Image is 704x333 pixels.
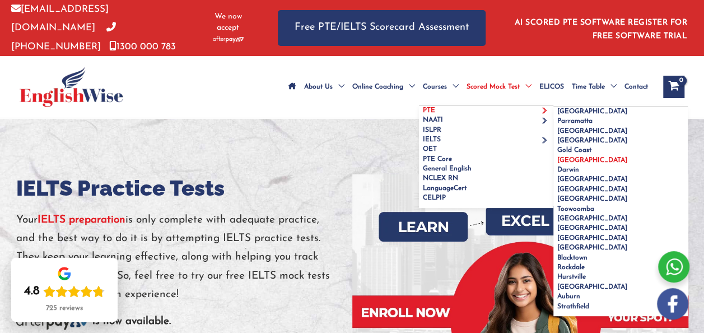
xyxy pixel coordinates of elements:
span: Toowoomba [557,206,594,212]
a: About UsMenu Toggle [300,67,348,107]
span: Gold Coast [557,147,591,154]
a: [GEOGRAPHIC_DATA] [553,283,688,292]
span: Menu Toggle [447,67,459,107]
a: 1300 000 783 [109,42,176,52]
div: 4.8 [24,284,40,299]
a: [GEOGRAPHIC_DATA] [553,136,688,146]
span: Parramatta [557,118,593,124]
span: NAATI [423,117,443,123]
a: NCLEX RN [419,174,553,183]
a: General English [419,164,553,174]
span: [GEOGRAPHIC_DATA] [557,196,627,202]
span: Blacktown [557,255,588,261]
a: [GEOGRAPHIC_DATA] [553,107,688,117]
span: PTE [423,107,435,114]
span: Darwin [557,166,579,173]
span: [GEOGRAPHIC_DATA] [557,284,627,290]
a: ELICOS [535,67,568,107]
span: Contact [624,67,648,107]
span: General English [423,165,472,172]
a: Auburn [553,292,688,302]
a: Hurstville [553,272,688,282]
a: CELPIP [419,193,553,207]
span: [GEOGRAPHIC_DATA] [557,137,627,144]
span: [GEOGRAPHIC_DATA] [557,108,627,115]
a: Rockdale [553,263,688,272]
span: Menu Toggle [333,67,344,107]
span: [GEOGRAPHIC_DATA] [557,128,627,135]
a: PTE Core [419,155,553,164]
span: Menu Toggle [541,137,551,143]
span: Time Table [572,67,605,107]
span: [GEOGRAPHIC_DATA] [557,176,627,183]
span: Menu Toggle [605,67,617,107]
a: [GEOGRAPHIC_DATA] [553,243,688,253]
div: 725 reviews [46,304,83,313]
span: [GEOGRAPHIC_DATA] [GEOGRAPHIC_DATA] [557,215,627,232]
span: [GEOGRAPHIC_DATA] [557,157,627,164]
span: Auburn [557,293,580,300]
span: Menu Toggle [403,67,415,107]
span: We now accept [207,11,250,34]
a: IELTS preparation [38,215,125,225]
a: [GEOGRAPHIC_DATA] [553,234,688,243]
a: View Shopping Cart, empty [663,76,684,98]
span: [GEOGRAPHIC_DATA] [557,244,627,251]
div: Rating: 4.8 out of 5 [24,284,105,299]
a: Contact [621,67,652,107]
a: [PHONE_NUMBER] [11,23,116,51]
a: NAATIMenu Toggle [419,115,553,125]
span: LanguageCert [423,185,467,192]
a: [GEOGRAPHIC_DATA] [553,127,688,136]
img: Afterpay-Logo [16,314,89,330]
a: IELTSMenu Toggle [419,135,553,145]
span: About Us [304,67,333,107]
b: is now available. [92,316,171,327]
span: CELPIP [423,195,446,201]
span: IELTS [423,136,441,143]
span: Courses [423,67,447,107]
nav: Site Navigation: Main Menu [285,67,652,107]
a: [GEOGRAPHIC_DATA] [553,185,688,195]
span: Menu Toggle [541,108,551,114]
a: [GEOGRAPHIC_DATA] [553,175,688,184]
span: OET [423,146,437,152]
img: Afterpay-Logo [213,36,244,43]
a: [GEOGRAPHIC_DATA] [553,156,688,165]
a: Strathfield [553,302,688,316]
span: Rockdale [557,264,585,271]
a: OET [419,145,553,154]
a: CoursesMenu Toggle [419,67,463,107]
span: ELICOS [539,67,564,107]
span: Strathfield [557,303,589,310]
a: Scored Mock TestMenu Toggle [463,67,535,107]
span: ISLPR [423,127,441,133]
a: LanguageCert [419,184,553,193]
a: Gold Coast [553,146,688,155]
span: [GEOGRAPHIC_DATA] [557,235,627,242]
span: Menu Toggle [520,67,532,107]
p: Your is only complete with adequate practice, and the best way to do it is by attempting IELTS pr... [16,211,352,304]
a: PTEMenu Toggle [419,106,553,115]
span: NCLEX RN [423,175,458,182]
span: Online Coaching [352,67,403,107]
span: Menu Toggle [541,117,551,123]
a: [GEOGRAPHIC_DATA] [GEOGRAPHIC_DATA] [553,214,688,234]
a: Free PTE/IELTS Scorecard Assessment [278,10,486,45]
aside: Header Widget 1 [508,10,693,46]
a: Toowoomba [553,205,688,214]
a: Blacktown [553,253,688,263]
a: Darwin [553,165,688,175]
span: Scored Mock Test [467,67,520,107]
img: cropped-ew-logo [20,67,123,107]
a: Parramatta [553,117,688,126]
a: AI SCORED PTE SOFTWARE REGISTER FOR FREE SOFTWARE TRIAL [515,18,688,40]
a: [EMAIL_ADDRESS][DOMAIN_NAME] [11,4,109,33]
a: ISLPR [419,126,553,135]
span: Hurstville [557,274,586,280]
a: [GEOGRAPHIC_DATA] [553,195,688,204]
span: PTE Core [423,156,452,163]
a: Time TableMenu Toggle [568,67,621,107]
img: white-facebook.png [657,288,688,320]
